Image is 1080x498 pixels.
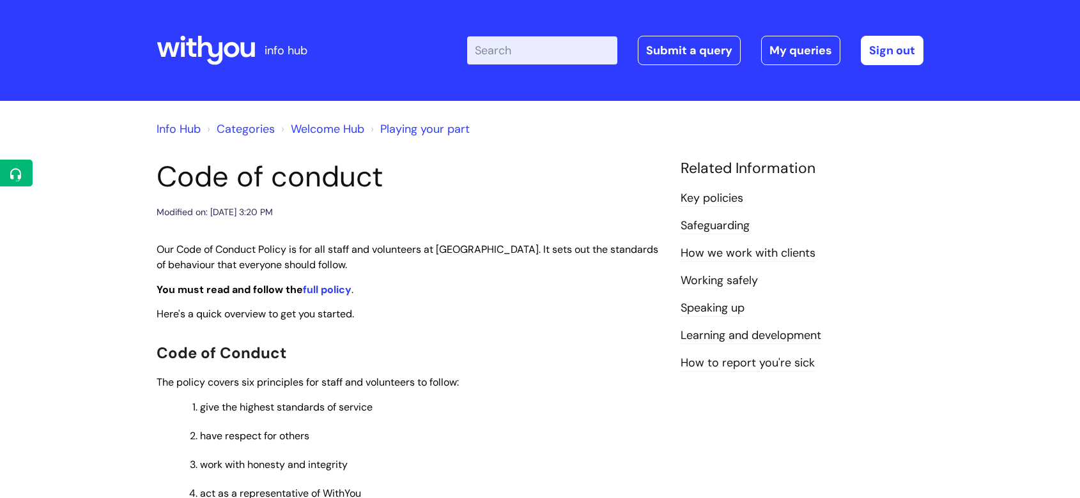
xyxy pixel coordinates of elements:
[291,121,364,137] a: Welcome Hub
[681,160,923,177] h4: Related Information
[861,36,923,65] a: Sign out
[217,121,275,137] a: Categories
[681,190,743,207] a: Key policies
[380,121,470,137] a: Playing your part
[265,40,307,61] p: info hub
[157,343,286,363] span: Code of Conduct
[681,328,821,344] a: Learning and development
[157,283,303,296] strong: You must read and follow the
[200,458,348,471] span: work with honesty and integrity
[681,300,744,317] a: Speaking up
[204,119,275,139] li: Solution home
[681,218,750,234] a: Safeguarding
[157,160,661,194] h1: Code of conduct
[200,429,252,442] span: have respe
[157,307,354,321] span: Here's a quick overview to get you started.
[200,400,373,414] span: give the highest standards of service
[681,355,815,372] a: How to report you're sick
[761,36,840,65] a: My queries
[157,243,658,272] span: Our Code of Conduct Policy is for all staff and volunteers at [GEOGRAPHIC_DATA]. It sets out the ...
[303,283,351,296] a: full policy
[200,429,309,442] span: ct for others
[278,119,364,139] li: Welcome Hub
[157,121,201,137] a: Info Hub
[681,245,815,262] a: How we work with clients
[157,375,459,389] span: The policy covers six principles for staff and volunteers to follow:
[467,36,923,65] div: | -
[157,283,353,296] span: .
[638,36,741,65] a: Submit a query
[367,119,470,139] li: Playing your part
[681,273,758,289] a: Working safely
[157,204,273,220] div: Modified on: [DATE] 3:20 PM
[467,36,617,64] input: Search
